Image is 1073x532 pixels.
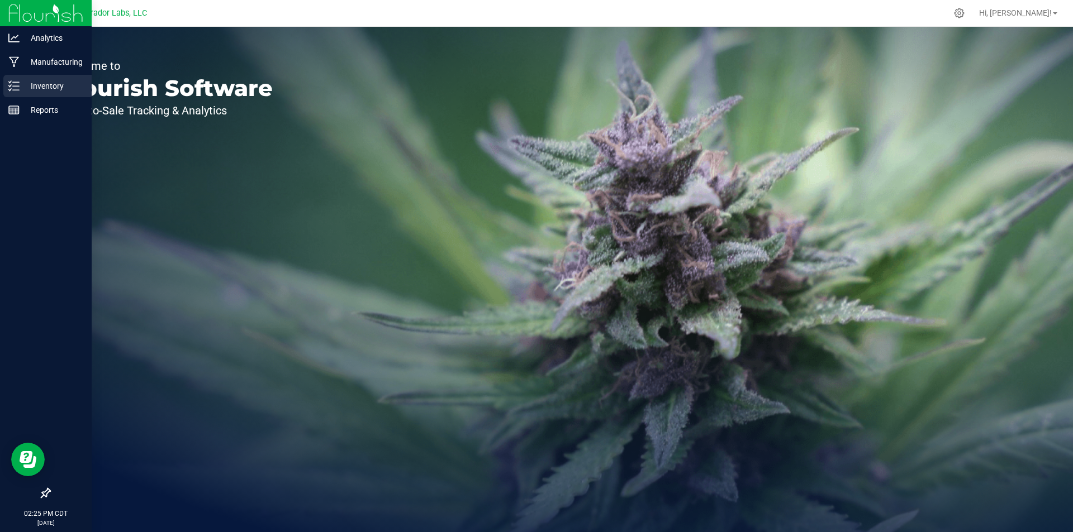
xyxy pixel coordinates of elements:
inline-svg: Inventory [8,80,20,92]
p: 02:25 PM CDT [5,509,87,519]
p: Flourish Software [60,77,273,99]
div: Manage settings [952,8,966,18]
span: Hi, [PERSON_NAME]! [979,8,1052,17]
p: Reports [20,103,87,117]
inline-svg: Analytics [8,32,20,44]
inline-svg: Reports [8,104,20,116]
iframe: Resource center [11,443,45,476]
p: Inventory [20,79,87,93]
p: Analytics [20,31,87,45]
p: Manufacturing [20,55,87,69]
inline-svg: Manufacturing [8,56,20,68]
span: Curador Labs, LLC [81,8,147,18]
p: Welcome to [60,60,273,71]
p: [DATE] [5,519,87,527]
p: Seed-to-Sale Tracking & Analytics [60,105,273,116]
